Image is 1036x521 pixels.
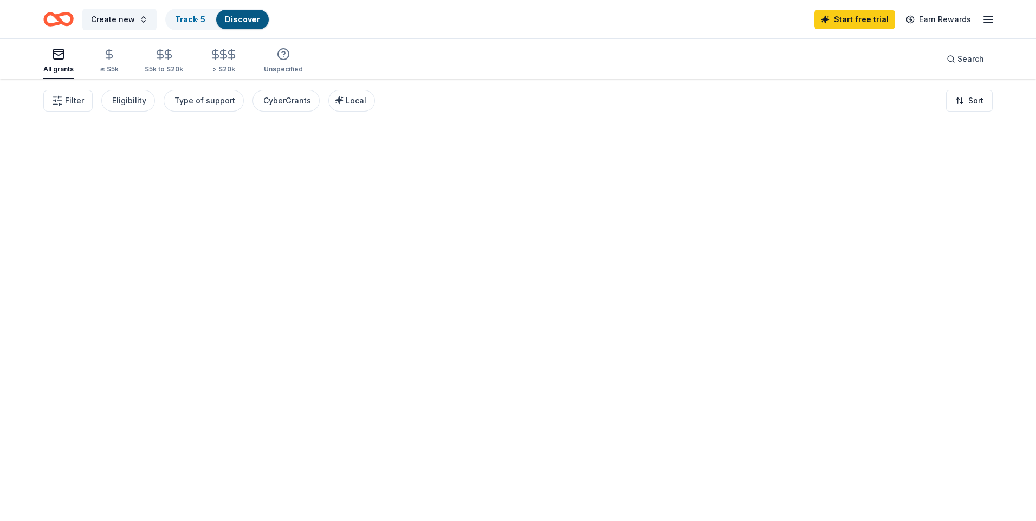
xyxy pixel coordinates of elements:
button: Search [938,48,993,70]
button: Type of support [164,90,244,112]
button: $5k to $20k [145,44,183,79]
button: Track· 5Discover [165,9,270,30]
button: > $20k [209,44,238,79]
div: $5k to $20k [145,65,183,74]
button: ≤ $5k [100,44,119,79]
a: Start free trial [814,10,895,29]
a: Track· 5 [175,15,205,24]
div: > $20k [209,65,238,74]
button: Local [328,90,375,112]
a: Home [43,6,74,32]
button: CyberGrants [252,90,320,112]
span: Create new [91,13,135,26]
span: Filter [65,94,84,107]
button: Eligibility [101,90,155,112]
div: All grants [43,65,74,74]
span: Sort [968,94,983,107]
div: ≤ $5k [100,65,119,74]
span: Local [346,96,366,105]
span: Search [957,53,984,66]
button: Sort [946,90,993,112]
button: Create new [82,9,157,30]
button: Unspecified [264,43,303,79]
div: Unspecified [264,65,303,74]
a: Discover [225,15,260,24]
div: Type of support [174,94,235,107]
div: Eligibility [112,94,146,107]
div: CyberGrants [263,94,311,107]
button: Filter [43,90,93,112]
a: Earn Rewards [899,10,977,29]
button: All grants [43,43,74,79]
